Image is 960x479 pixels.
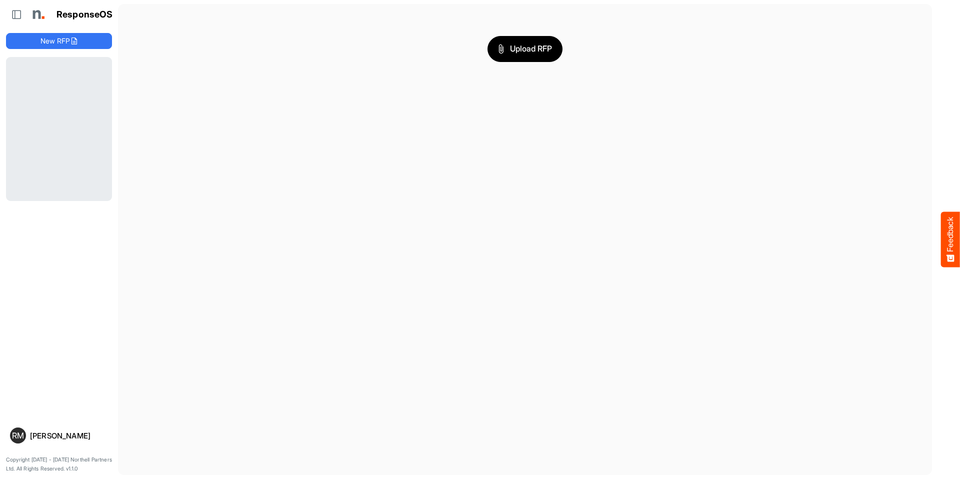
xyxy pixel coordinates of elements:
img: Northell [27,4,47,24]
button: Upload RFP [487,36,562,62]
div: Loading... [6,57,112,200]
span: RM [12,431,24,439]
span: Upload RFP [498,42,552,55]
div: [PERSON_NAME] [30,432,108,439]
h1: ResponseOS [56,9,113,20]
button: New RFP [6,33,112,49]
p: Copyright [DATE] - [DATE] Northell Partners Ltd. All Rights Reserved. v1.1.0 [6,455,112,473]
button: Feedback [941,212,960,267]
